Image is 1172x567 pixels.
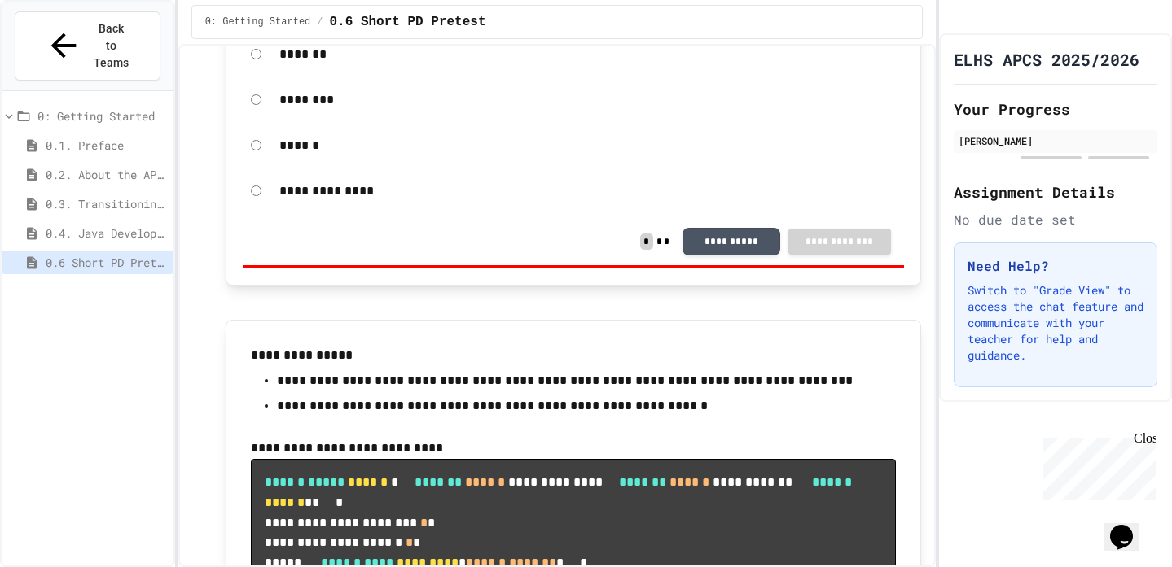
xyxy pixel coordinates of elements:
div: No due date set [954,210,1157,229]
span: 0.2. About the AP CSA Exam [46,166,167,183]
iframe: chat widget [1104,502,1156,551]
span: 0.4. Java Development Environments [46,225,167,242]
div: Chat with us now!Close [7,7,112,103]
h2: Assignment Details [954,181,1157,203]
span: 0: Getting Started [205,15,311,28]
h1: ELHS APCS 2025/2026 [954,48,1139,71]
span: / [317,15,323,28]
h3: Need Help? [968,256,1143,276]
span: 0: Getting Started [37,107,167,124]
h2: Your Progress [954,98,1157,120]
span: 0.6 Short PD Pretest [329,12,485,32]
span: 0.3. Transitioning from AP CSP to AP CSA [46,195,167,212]
span: 0.1. Preface [46,137,167,154]
span: Back to Teams [92,20,130,72]
p: Switch to "Grade View" to access the chat feature and communicate with your teacher for help and ... [968,282,1143,364]
iframe: chat widget [1037,431,1156,500]
div: [PERSON_NAME] [959,133,1152,148]
span: 0.6 Short PD Pretest [46,254,167,271]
